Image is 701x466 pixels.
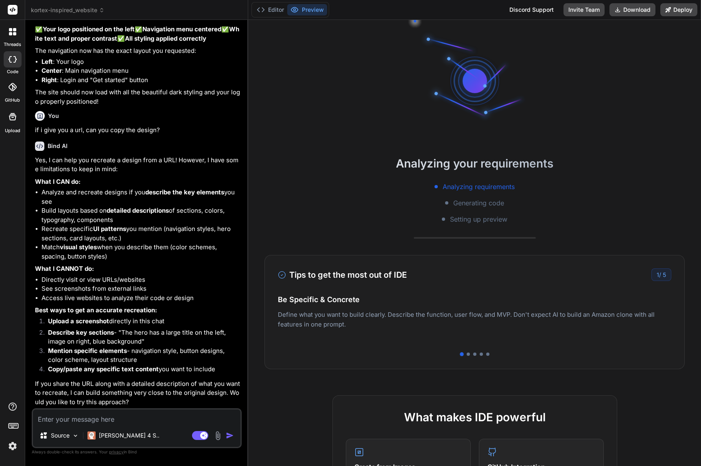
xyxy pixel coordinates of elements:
button: Download [609,3,655,16]
li: Analyze and recreate designs if you you see [41,188,240,206]
img: Claude 4 Sonnet [87,431,96,440]
img: Pick Models [72,432,79,439]
p: Source [51,431,70,440]
strong: visual styles [60,243,97,251]
strong: Best ways to get an accurate recreation: [35,306,157,314]
strong: Your logo positioned on the left [43,25,135,33]
button: Preview [287,4,327,15]
p: Yes, I can help you recreate a design from a URL! However, I have some limitations to keep in mind: [35,156,240,174]
strong: Describe key sections [48,329,114,336]
p: if i give you a url, can you copy the design? [35,126,240,135]
span: 5 [663,271,666,278]
li: : Login and "Get started" button [41,76,240,85]
h3: Tips to get the most out of IDE [278,269,407,281]
li: Access live websites to analyze their code or design [41,294,240,303]
li: : Your logo [41,57,240,67]
label: code [7,68,18,75]
span: 1 [657,271,659,278]
li: : Main navigation menu [41,66,240,76]
img: attachment [213,431,223,440]
label: GitHub [5,97,20,104]
strong: All styling applied correctly [125,35,206,42]
p: If you share the URL along with a detailed description of what you want to recreate, I can build ... [35,379,240,407]
label: threads [4,41,21,48]
h4: Be Specific & Concrete [278,294,671,305]
li: Match when you describe them (color schemes, spacing, button styles) [41,243,240,261]
strong: Upload a screenshot [48,317,109,325]
p: The navigation now has the exact layout you requested: [35,46,240,56]
p: Always double-check its answers. Your in Bind [32,448,242,456]
li: Recreate specific you mention (navigation styles, hero sections, card layouts, etc.) [41,224,240,243]
p: ✅ throughout ✅ ✅ ✅ ✅ [35,16,240,44]
strong: UI patterns [93,225,126,233]
li: - navigation style, button designs, color scheme, layout structure [41,346,240,365]
div: / [651,268,671,281]
label: Upload [5,127,20,134]
li: Directly visit or view URLs/websites [41,275,240,285]
div: Discord Support [504,3,559,16]
li: See screenshots from external links [41,284,240,294]
span: Analyzing requirements [443,182,515,192]
strong: Navigation menu centered [142,25,221,33]
strong: Left [41,58,53,65]
h2: What makes IDE powerful [346,409,604,426]
p: [PERSON_NAME] 4 S.. [99,431,159,440]
button: Invite Team [563,3,605,16]
span: Generating code [453,198,504,208]
img: icon [226,431,234,440]
span: kortex-inspired_website [31,6,105,14]
span: privacy [109,449,124,454]
li: directly in this chat [41,317,240,328]
span: Setting up preview [450,214,507,224]
strong: describe the key elements [145,188,224,196]
strong: detailed descriptions [107,207,169,214]
strong: What I CAN do: [35,178,81,185]
li: Build layouts based on of sections, colors, typography, components [41,206,240,224]
strong: Mention specific elements [48,347,127,355]
p: The site should now load with all the beautiful dark styling and your logo properly positioned! [35,88,240,106]
strong: Right [41,76,57,84]
button: Editor [253,4,287,15]
strong: Copy/paste any specific text content [48,365,159,373]
strong: What I CANNOT do: [35,265,94,272]
strong: White text and proper contrast [35,25,239,42]
h6: You [48,112,59,120]
strong: Center [41,67,62,74]
li: - "The hero has a large title on the left, image on right, blue background" [41,328,240,346]
h2: Analyzing your requirements [248,155,701,172]
img: settings [6,439,20,453]
li: you want to include [41,365,240,376]
button: Deploy [660,3,697,16]
h6: Bind AI [48,142,68,150]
